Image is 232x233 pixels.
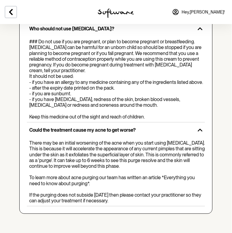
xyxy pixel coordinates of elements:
img: software logo [98,8,134,18]
p: Could the treatment cause my acne to get worse? [29,127,193,133]
div: There may be an initial worsening of the acne when you start using [MEDICAL_DATA]. This is becaus... [29,140,205,204]
button: Could the treatment cause my acne to get worse? [27,122,205,138]
div: Who should not use [MEDICAL_DATA]? [27,36,205,122]
div: Could the treatment cause my acne to get worse? [27,138,205,206]
p: Who should not use [MEDICAL_DATA]? [29,26,193,32]
div: ### Do not use if you are pregnant, or plan to become pregnant or breastfeeding. [MEDICAL_DATA] c... [29,39,205,120]
a: Hey,[PERSON_NAME]! [168,5,228,19]
button: Who should not use [MEDICAL_DATA]? [27,21,205,36]
span: Hey, [PERSON_NAME] ! [182,10,225,15]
